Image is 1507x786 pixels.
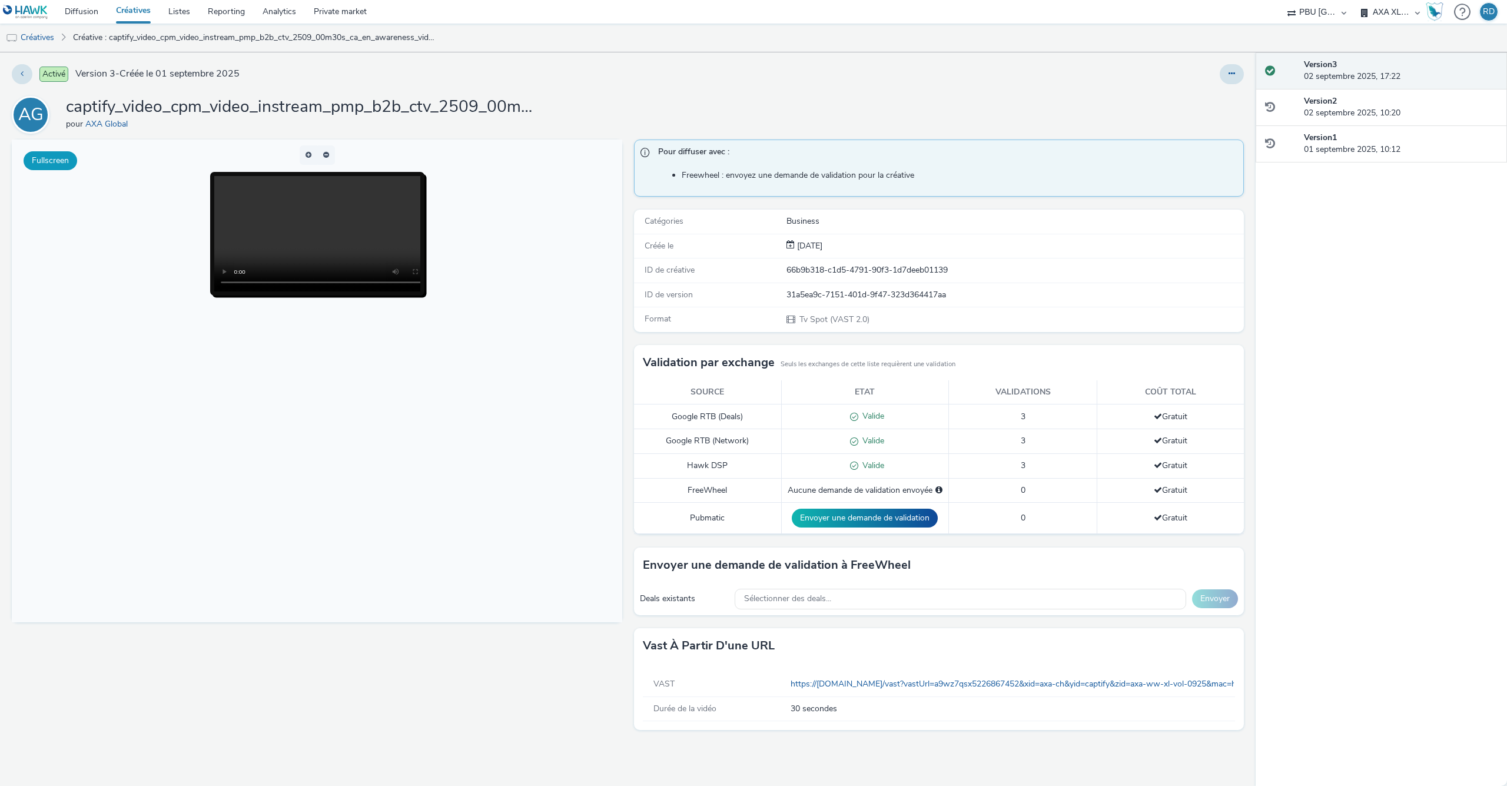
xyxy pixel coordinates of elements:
[643,556,911,574] h3: Envoyer une demande de validation à FreeWheel
[66,96,537,118] h1: captify_video_cpm_video_instream_pmp_b2b_ctv_2509_00m30s_ca_en_awareness_video-cyber-audience-tar...
[1154,460,1187,471] span: Gratuit
[1304,95,1337,107] strong: Version 2
[643,637,775,655] h3: Vast à partir d'une URL
[645,264,695,276] span: ID de créative
[653,703,716,714] span: Durée de la vidéo
[634,478,782,502] td: FreeWheel
[948,380,1097,404] th: Validations
[935,485,942,496] div: Sélectionnez un deal ci-dessous et cliquez sur Envoyer pour envoyer une demande de validation à F...
[791,703,1231,715] span: 30 secondes
[1021,435,1025,446] span: 3
[795,240,822,251] span: [DATE]
[645,240,673,251] span: Créée le
[781,360,955,369] small: Seuls les exchanges de cette liste requièrent une validation
[1154,512,1187,523] span: Gratuit
[795,240,822,252] div: Création 01 septembre 2025, 10:12
[634,429,782,454] td: Google RTB (Network)
[1304,59,1498,83] div: 02 septembre 2025, 17:22
[634,503,782,534] td: Pubmatic
[653,678,675,689] span: VAST
[658,146,1232,161] span: Pour diffuser avec :
[645,289,693,300] span: ID de version
[1097,380,1244,404] th: Coût total
[85,118,132,130] a: AXA Global
[1021,460,1025,471] span: 3
[645,215,683,227] span: Catégories
[634,454,782,479] td: Hawk DSP
[792,509,938,528] button: Envoyer une demande de validation
[1426,2,1443,21] img: Hawk Academy
[6,32,18,44] img: tv
[1304,132,1498,156] div: 01 septembre 2025, 10:12
[858,410,884,422] span: Valide
[634,380,782,404] th: Source
[786,264,1243,276] div: 66b9b318-c1d5-4791-90f3-1d7deeb01139
[682,170,1238,181] li: Freewheel : envoyez une demande de validation pour la créative
[744,594,831,604] span: Sélectionner des deals...
[786,215,1243,227] div: Business
[640,593,729,605] div: Deals existants
[1483,3,1495,21] div: RD
[1154,411,1187,422] span: Gratuit
[1426,2,1448,21] a: Hawk Academy
[858,435,884,446] span: Valide
[24,151,77,170] button: Fullscreen
[39,67,68,82] span: Activé
[66,118,85,130] span: pour
[781,380,948,404] th: Etat
[645,313,671,324] span: Format
[18,98,44,131] div: AG
[798,314,869,325] span: Tv Spot (VAST 2.0)
[788,485,942,496] div: Aucune demande de validation envoyée
[67,24,444,52] a: Créative : captify_video_cpm_video_instream_pmp_b2b_ctv_2509_00m30s_ca_en_awareness_video-cyber-a...
[1021,512,1025,523] span: 0
[1304,95,1498,120] div: 02 septembre 2025, 10:20
[643,354,775,372] h3: Validation par exchange
[786,289,1243,301] div: 31a5ea9c-7151-401d-9f47-323d364417aa
[858,460,884,471] span: Valide
[75,67,240,81] span: Version 3 - Créée le 01 septembre 2025
[1154,485,1187,496] span: Gratuit
[1304,59,1337,70] strong: Version 3
[1192,589,1238,608] button: Envoyer
[1154,435,1187,446] span: Gratuit
[12,109,54,120] a: AG
[1021,411,1025,422] span: 3
[1021,485,1025,496] span: 0
[1304,132,1337,143] strong: Version 1
[3,5,48,19] img: undefined Logo
[634,404,782,429] td: Google RTB (Deals)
